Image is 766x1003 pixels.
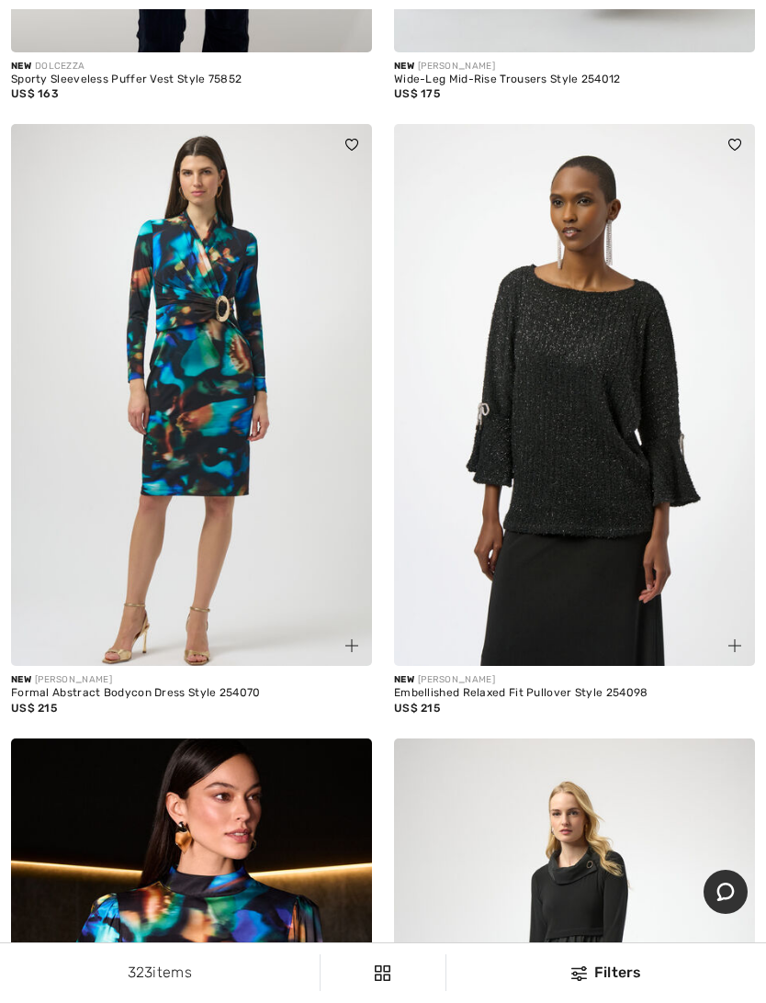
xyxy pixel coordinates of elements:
span: US$ 163 [11,87,59,100]
img: Formal Abstract Bodycon Dress Style 254070. Black/Multi [11,124,372,666]
span: New [394,61,414,72]
img: plus_v2.svg [728,639,741,652]
div: DOLCEZZA [11,60,372,73]
span: US$ 215 [394,702,440,715]
span: 323 [128,964,153,981]
iframe: Opens a widget where you can chat to one of our agents [704,870,748,916]
div: [PERSON_NAME] [394,60,755,73]
span: US$ 215 [11,702,57,715]
img: Filters [571,966,587,981]
div: Wide-Leg Mid-Rise Trousers Style 254012 [394,73,755,86]
div: Filters [457,962,755,984]
div: [PERSON_NAME] [394,673,755,687]
div: [PERSON_NAME] [11,673,372,687]
img: Embellished Relaxed Fit Pullover Style 254098. Black [394,124,755,666]
div: Formal Abstract Bodycon Dress Style 254070 [11,687,372,700]
div: Embellished Relaxed Fit Pullover Style 254098 [394,687,755,700]
img: Filters [375,965,390,981]
span: New [11,61,31,72]
span: New [11,674,31,685]
img: heart_black_full.svg [345,139,358,150]
img: plus_v2.svg [345,639,358,652]
img: heart_black_full.svg [728,139,741,150]
span: US$ 175 [394,87,440,100]
div: Sporty Sleeveless Puffer Vest Style 75852 [11,73,372,86]
span: New [394,674,414,685]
